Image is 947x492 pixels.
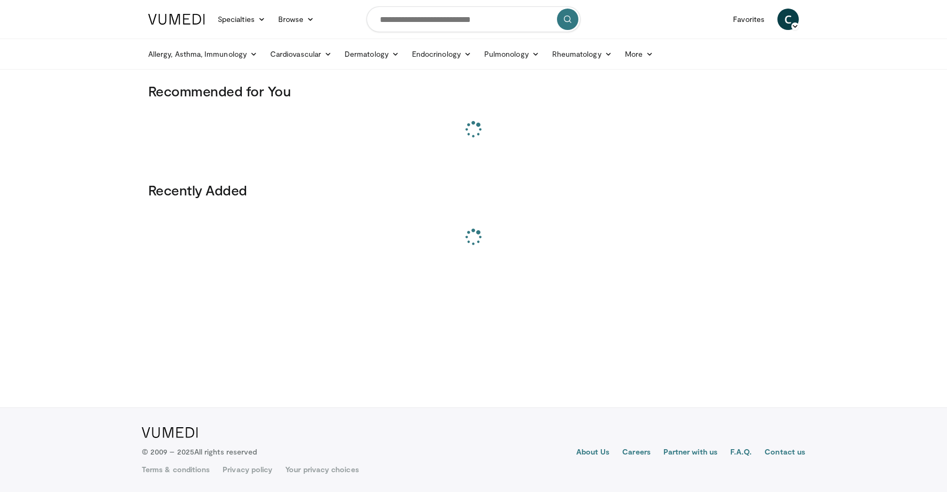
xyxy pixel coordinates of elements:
a: F.A.Q. [730,446,752,459]
span: All rights reserved [194,447,257,456]
a: Partner with us [663,446,717,459]
a: Allergy, Asthma, Immunology [142,43,264,65]
h3: Recently Added [148,181,799,199]
a: Pulmonology [478,43,546,65]
a: Endocrinology [406,43,478,65]
a: Specialties [211,9,272,30]
a: Favorites [727,9,771,30]
img: VuMedi Logo [142,427,198,438]
input: Search topics, interventions [366,6,581,32]
a: Dermatology [338,43,406,65]
a: C [777,9,799,30]
h3: Recommended for You [148,82,799,100]
a: Terms & conditions [142,464,210,475]
a: Privacy policy [223,464,272,475]
a: Browse [272,9,321,30]
a: Cardiovascular [264,43,338,65]
p: © 2009 – 2025 [142,446,257,457]
a: Contact us [765,446,805,459]
img: VuMedi Logo [148,14,205,25]
a: More [618,43,660,65]
a: Careers [622,446,651,459]
a: About Us [576,446,610,459]
a: Your privacy choices [285,464,358,475]
a: Rheumatology [546,43,618,65]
